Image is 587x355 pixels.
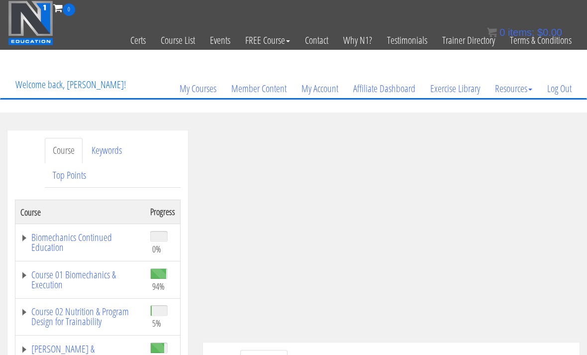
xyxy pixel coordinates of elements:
[20,307,140,327] a: Course 02 Nutrition & Program Design for Trainability
[502,16,579,65] a: Terms & Conditions
[45,138,83,163] a: Course
[53,1,75,14] a: 0
[123,16,153,65] a: Certs
[336,16,380,65] a: Why N1?
[15,200,146,224] th: Course
[346,65,423,113] a: Affiliate Dashboard
[20,233,140,252] a: Biomechanics Continued Education
[380,16,435,65] a: Testimonials
[8,65,133,105] p: Welcome back, [PERSON_NAME]!
[152,318,161,329] span: 5%
[172,65,224,113] a: My Courses
[435,16,502,65] a: Trainer Directory
[499,27,505,38] span: 0
[297,16,336,65] a: Contact
[537,27,543,38] span: $
[145,200,181,224] th: Progress
[487,27,497,37] img: icon11.png
[294,65,346,113] a: My Account
[423,65,488,113] a: Exercise Library
[20,270,140,290] a: Course 01 Biomechanics & Execution
[488,65,540,113] a: Resources
[508,27,534,38] span: items:
[540,65,579,113] a: Log Out
[45,163,94,188] a: Top Points
[487,27,562,38] a: 0 items: $0.00
[63,3,75,16] span: 0
[8,0,53,45] img: n1-education
[152,243,161,254] span: 0%
[238,16,297,65] a: FREE Course
[153,16,202,65] a: Course List
[202,16,238,65] a: Events
[537,27,562,38] bdi: 0.00
[224,65,294,113] a: Member Content
[84,138,130,163] a: Keywords
[152,281,165,292] span: 94%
